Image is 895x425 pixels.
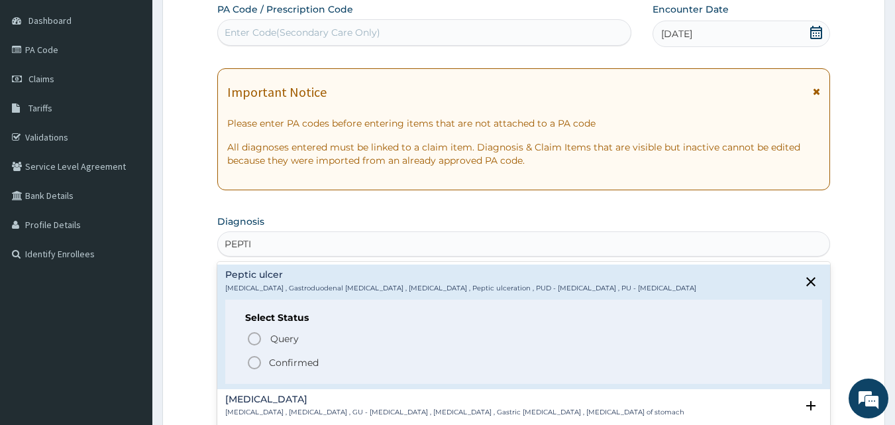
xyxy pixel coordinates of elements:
[227,85,327,99] h1: Important Notice
[217,3,353,16] label: PA Code / Prescription Code
[661,27,692,40] span: [DATE]
[227,141,821,167] p: All diagnoses entered must be linked to a claim item. Diagnosis & Claim Items that are visible bu...
[225,284,696,293] p: [MEDICAL_DATA] , Gastroduodenal [MEDICAL_DATA] , [MEDICAL_DATA] , Peptic ulceration , PUD - [MEDI...
[28,15,72,27] span: Dashboard
[803,274,819,290] i: close select status
[225,408,684,417] p: [MEDICAL_DATA] , [MEDICAL_DATA] , GU - [MEDICAL_DATA] , [MEDICAL_DATA] , Gastric [MEDICAL_DATA] ,...
[269,356,319,369] p: Confirmed
[7,284,252,330] textarea: Type your message and hit 'Enter'
[217,215,264,228] label: Diagnosis
[77,128,183,262] span: We're online!
[246,331,262,347] i: status option query
[270,332,299,345] span: Query
[245,313,803,323] h6: Select Status
[225,26,380,39] div: Enter Code(Secondary Care Only)
[246,355,262,371] i: status option filled
[28,73,54,85] span: Claims
[217,7,249,38] div: Minimize live chat window
[653,3,729,16] label: Encounter Date
[803,398,819,414] i: open select status
[25,66,54,99] img: d_794563401_company_1708531726252_794563401
[227,117,821,130] p: Please enter PA codes before entering items that are not attached to a PA code
[69,74,223,91] div: Chat with us now
[28,102,52,114] span: Tariffs
[225,270,696,280] h4: Peptic ulcer
[225,395,684,404] h4: [MEDICAL_DATA]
